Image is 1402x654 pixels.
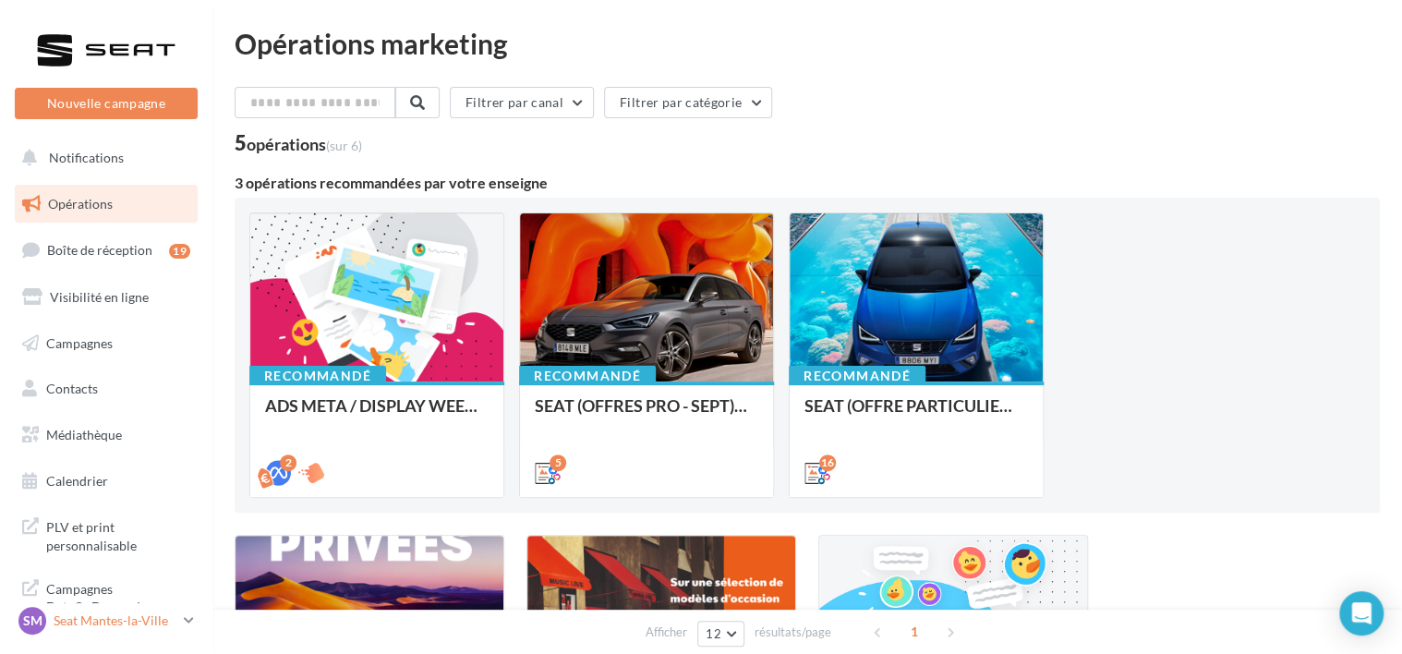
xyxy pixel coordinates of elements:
[535,396,758,433] div: SEAT (OFFRES PRO - SEPT) - SOCIAL MEDIA
[450,87,594,118] button: Filtrer par canal
[46,576,190,616] span: Campagnes DataOnDemand
[550,454,566,471] div: 5
[54,612,176,630] p: Seat Mantes-la-Ville
[11,416,201,454] a: Médiathèque
[819,454,836,471] div: 16
[604,87,772,118] button: Filtrer par catégorie
[23,612,42,630] span: SM
[235,176,1380,190] div: 3 opérations recommandées par votre enseigne
[11,462,201,501] a: Calendrier
[249,366,386,386] div: Recommandé
[706,626,721,641] span: 12
[755,624,831,641] span: résultats/page
[11,369,201,408] a: Contacts
[1339,591,1384,636] div: Open Intercom Messenger
[326,138,362,153] span: (sur 6)
[804,396,1028,433] div: SEAT (OFFRE PARTICULIER - SEPT) - SOCIAL MEDIA
[235,133,362,153] div: 5
[900,617,929,647] span: 1
[50,289,149,305] span: Visibilité en ligne
[235,30,1380,57] div: Opérations marketing
[169,244,190,259] div: 19
[46,334,113,350] span: Campagnes
[11,278,201,317] a: Visibilité en ligne
[49,150,124,165] span: Notifications
[11,139,194,177] button: Notifications
[48,196,113,212] span: Opérations
[15,603,198,638] a: SM Seat Mantes-la-Ville
[11,324,201,363] a: Campagnes
[11,507,201,562] a: PLV et print personnalisable
[697,621,744,647] button: 12
[280,454,296,471] div: 2
[15,88,198,119] button: Nouvelle campagne
[46,473,108,489] span: Calendrier
[11,185,201,224] a: Opérations
[519,366,656,386] div: Recommandé
[11,230,201,270] a: Boîte de réception19
[265,396,489,433] div: ADS META / DISPLAY WEEK-END Extraordinaire (JPO) Septembre 2025
[46,427,122,442] span: Médiathèque
[789,366,925,386] div: Recommandé
[646,624,687,641] span: Afficher
[247,136,362,152] div: opérations
[11,569,201,624] a: Campagnes DataOnDemand
[46,515,190,554] span: PLV et print personnalisable
[47,242,152,258] span: Boîte de réception
[46,381,98,396] span: Contacts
